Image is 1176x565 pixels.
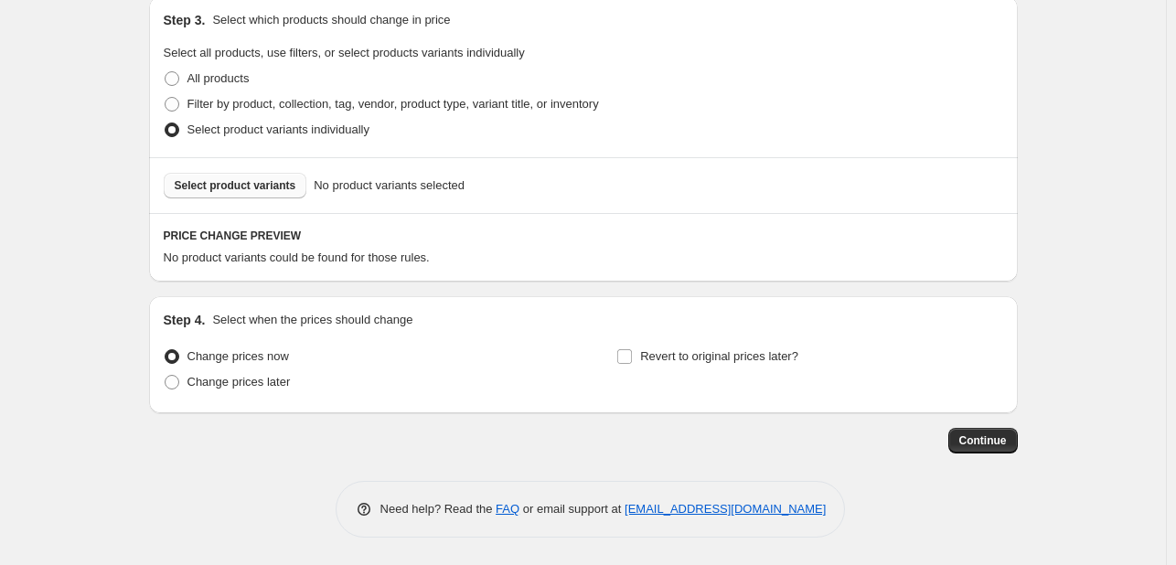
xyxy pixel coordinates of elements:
[187,71,250,85] span: All products
[164,311,206,329] h2: Step 4.
[164,11,206,29] h2: Step 3.
[187,97,599,111] span: Filter by product, collection, tag, vendor, product type, variant title, or inventory
[175,178,296,193] span: Select product variants
[640,349,798,363] span: Revert to original prices later?
[187,123,369,136] span: Select product variants individually
[959,433,1007,448] span: Continue
[187,375,291,389] span: Change prices later
[164,173,307,198] button: Select product variants
[519,502,625,516] span: or email support at
[212,311,412,329] p: Select when the prices should change
[164,46,525,59] span: Select all products, use filters, or select products variants individually
[187,349,289,363] span: Change prices now
[625,502,826,516] a: [EMAIL_ADDRESS][DOMAIN_NAME]
[164,229,1003,243] h6: PRICE CHANGE PREVIEW
[212,11,450,29] p: Select which products should change in price
[314,176,465,195] span: No product variants selected
[496,502,519,516] a: FAQ
[380,502,497,516] span: Need help? Read the
[164,251,430,264] span: No product variants could be found for those rules.
[948,428,1018,453] button: Continue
